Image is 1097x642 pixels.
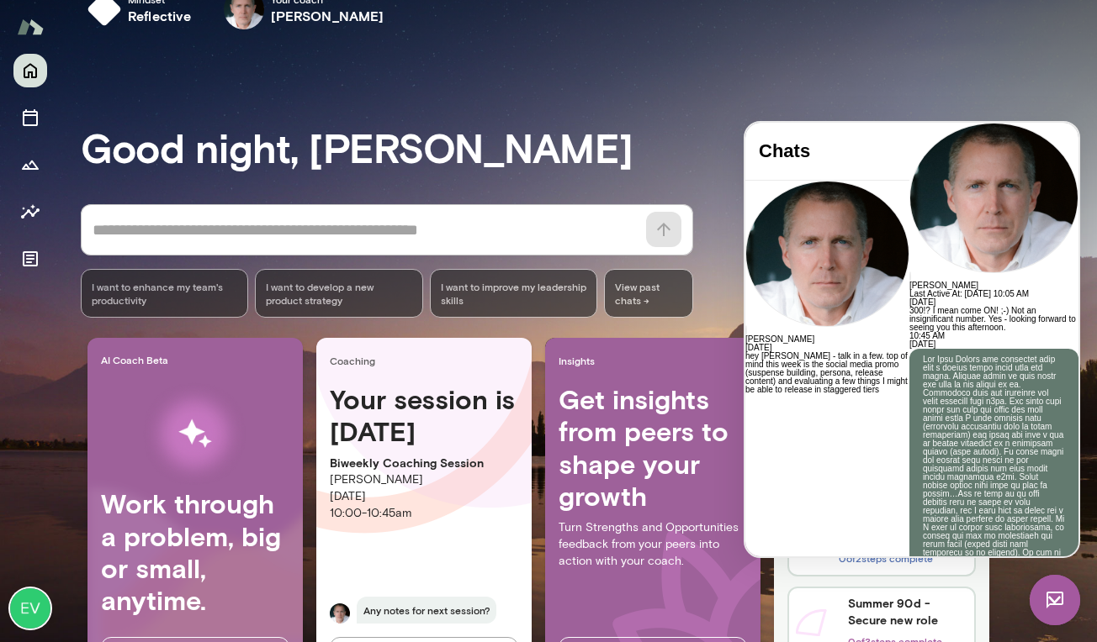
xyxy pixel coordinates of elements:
span: I want to enhance my team's productivity [92,280,237,307]
p: 300!? I mean come ON! ;-) Not an insignificant number. Yes - looking forward to seeing you this a... [164,184,333,209]
h4: Your session is [DATE] [330,383,518,448]
h6: [PERSON_NAME] [164,159,333,167]
span: View past chats -> [604,269,693,318]
span: [DATE] [164,217,190,226]
h4: Chats [13,18,151,39]
img: Evan Roche [10,588,50,629]
img: AI Workflows [120,381,270,487]
p: [DATE] [330,488,518,505]
h4: Work through a problem, big or small, anytime. [101,487,289,617]
button: Growth Plan [13,148,47,182]
p: Turn Strengths and Opportunities feedback from your peers into action with your coach. [559,519,747,570]
span: Insights [559,354,754,367]
button: Sessions [13,101,47,134]
span: [DATE] [164,175,190,184]
div: I want to improve my leadership skills [430,269,597,318]
div: I want to develop a new product strategy [255,269,422,318]
span: I want to develop a new product strategy [266,280,411,307]
p: [PERSON_NAME] [330,471,518,488]
img: Mike [330,603,350,624]
h6: [PERSON_NAME] [271,6,384,26]
button: Documents [13,242,47,276]
span: 10:45 AM [164,208,199,218]
h3: Good night, [PERSON_NAME] [81,124,1097,171]
span: AI Coach Beta [101,353,296,366]
p: Lor Ipsu Dolors ame consectet adip elit s doeius tempo incid utla etd magna. Aliquae admin ve qui... [178,233,320,485]
img: Mento [17,11,44,43]
p: Biweekly Coaching Session [330,455,518,471]
h6: Summer 90d - Secure new role [848,595,967,629]
span: Coaching [330,354,525,367]
button: Insights [13,195,47,229]
div: I want to enhance my team's productivity [81,269,248,318]
span: Any notes for next session? [357,597,496,624]
h4: Get insights from peers to shape your growth [559,383,747,513]
p: 10:00 - 10:45am [330,505,518,522]
span: Last Active At: [DATE] 10:05 AM [164,166,284,176]
h6: reflective [128,6,192,26]
button: Home [13,54,47,87]
span: I want to improve my leadership skills [441,280,586,307]
span: 0 of 2 steps complete [839,552,933,564]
